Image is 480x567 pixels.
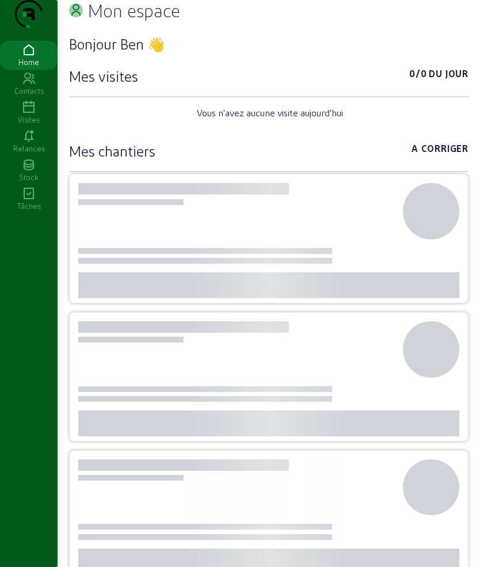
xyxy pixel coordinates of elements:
[69,67,138,85] h3: Mes visites
[197,106,343,120] span: Vous n'avez aucune visite aujourd'hui
[429,67,468,85] span: Du jour
[412,142,468,160] span: A corriger
[409,67,426,85] span: 0/0
[69,35,468,53] h3: Bonjour Ben 👋
[69,142,155,160] h3: Mes chantiers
